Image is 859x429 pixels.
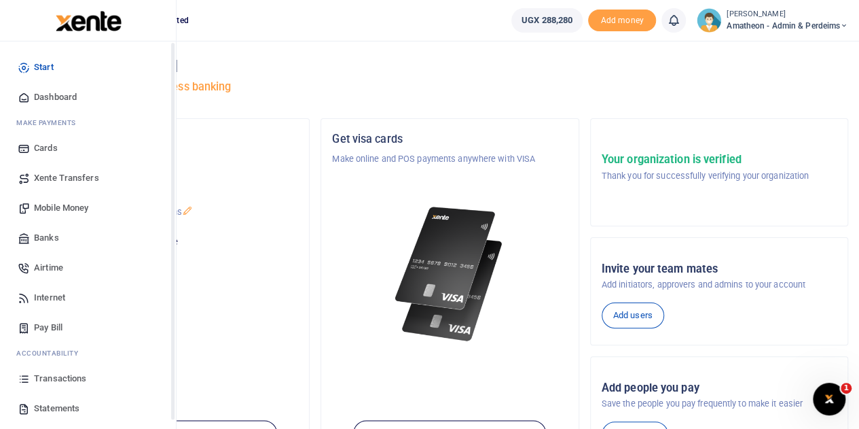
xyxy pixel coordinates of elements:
span: Airtime [34,261,63,275]
span: Cards [34,141,58,155]
img: logo-large [56,11,122,31]
a: Dashboard [11,82,165,112]
a: Airtime [11,253,165,283]
a: Add money [588,14,656,24]
span: Dashboard [34,90,77,104]
li: Wallet ballance [506,8,588,33]
span: Start [34,61,54,74]
p: Amatheon - Admin & Perdeims [63,205,298,219]
a: Xente Transfers [11,163,165,193]
h5: UGX 288,280 [63,252,298,266]
a: Add users [602,303,664,328]
p: Make online and POS payments anywhere with VISA [332,152,567,166]
span: Xente Transfers [34,171,99,185]
span: Internet [34,291,65,305]
span: ake Payments [23,118,76,128]
li: Ac [11,343,165,364]
span: 1 [841,383,852,394]
span: Amatheon - Admin & Perdeims [727,20,848,32]
a: Pay Bill [11,313,165,343]
p: Your current account balance [63,235,298,249]
span: Transactions [34,372,86,385]
h4: Hello [PERSON_NAME] [52,58,848,73]
h5: Organization [63,133,298,146]
span: Add money [588,10,656,32]
h5: Invite your team mates [602,262,837,276]
p: Thank you for successfully verifying your organization [602,169,809,183]
h5: Add people you pay [602,381,837,395]
li: Toup your wallet [588,10,656,32]
span: Banks [34,231,59,245]
a: profile-user [PERSON_NAME] Amatheon - Admin & Perdeims [697,8,848,33]
a: Start [11,52,165,82]
h5: Welcome to better business banking [52,80,848,94]
p: Add initiators, approvers and admins to your account [602,278,837,292]
h5: Your organization is verified [602,153,809,167]
h5: Account [63,185,298,199]
p: Save the people you pay frequently to make it easier [602,397,837,411]
a: logo-small logo-large logo-large [54,15,122,25]
span: countability [26,348,78,358]
a: Statements [11,394,165,424]
h5: Get visa cards [332,133,567,146]
span: Pay Bill [34,321,62,334]
a: Transactions [11,364,165,394]
iframe: Intercom live chat [813,383,845,415]
img: xente-_physical_cards.png [391,199,509,350]
span: Mobile Money [34,201,88,215]
a: Banks [11,223,165,253]
small: [PERSON_NAME] [727,9,848,20]
img: profile-user [697,8,721,33]
li: M [11,112,165,133]
a: Mobile Money [11,193,165,223]
a: Internet [11,283,165,313]
p: Asili Farms Masindi Limited [63,152,298,166]
a: Cards [11,133,165,163]
span: Statements [34,402,79,415]
span: UGX 288,280 [522,14,572,27]
a: UGX 288,280 [511,8,583,33]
